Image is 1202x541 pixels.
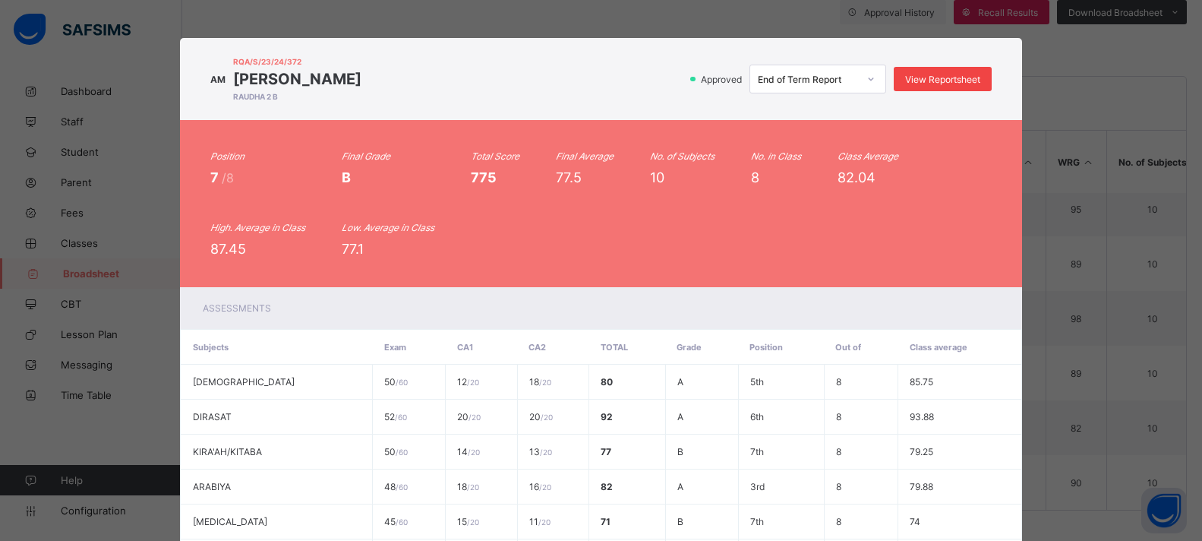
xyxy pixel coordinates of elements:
[342,150,390,162] i: Final Grade
[836,516,841,527] span: 8
[467,517,479,527] span: / 20
[529,411,553,422] span: 20
[750,376,764,388] span: 5th
[457,446,480,457] span: 14
[193,516,267,527] span: [MEDICAL_DATA]
[677,411,683,422] span: A
[395,413,407,422] span: / 60
[468,413,481,422] span: / 20
[751,169,759,185] span: 8
[910,446,933,457] span: 79.25
[905,74,980,85] span: View Reportsheet
[203,302,271,314] span: Assessments
[601,516,610,527] span: 71
[384,411,407,422] span: 52
[342,169,351,185] span: B
[396,378,408,387] span: / 60
[750,516,764,527] span: 7th
[233,92,361,101] span: RAUDHA 2 B
[539,482,551,492] span: / 20
[836,446,841,457] span: 8
[836,376,841,388] span: 8
[342,241,364,257] span: 77.1
[384,376,408,388] span: 50
[750,446,764,457] span: 7th
[910,376,933,388] span: 85.75
[468,448,480,457] span: / 20
[471,169,497,185] span: 775
[193,446,262,457] span: KIRA'AH/KITABA
[910,342,967,353] span: Class average
[233,57,361,66] span: RQA/S/23/24/372
[601,481,613,492] span: 82
[677,481,683,492] span: A
[601,376,613,388] span: 80
[210,150,245,162] i: Position
[838,150,898,162] i: Class Average
[396,482,408,492] span: / 60
[457,411,481,422] span: 20
[529,481,551,492] span: 16
[601,446,611,457] span: 77
[471,150,519,162] i: Total Score
[677,446,683,457] span: B
[528,342,546,353] span: CA2
[836,481,841,492] span: 8
[541,413,553,422] span: / 20
[467,482,479,492] span: / 20
[342,222,434,233] i: Low. Average in Class
[193,411,232,422] span: DIRASAT
[650,150,715,162] i: No. of Subjects
[457,481,479,492] span: 18
[910,516,920,527] span: 74
[457,376,479,388] span: 12
[750,481,765,492] span: 3rd
[457,516,479,527] span: 15
[539,378,551,387] span: / 20
[396,517,408,527] span: / 60
[758,74,858,85] div: End of Term Report
[210,169,222,185] span: 7
[193,376,295,388] span: [DEMOGRAPHIC_DATA]
[384,481,408,492] span: 48
[384,446,408,457] span: 50
[751,150,801,162] i: No. in Class
[750,411,764,422] span: 6th
[910,411,934,422] span: 93.88
[210,74,226,85] span: AM
[556,150,614,162] i: Final Average
[677,516,683,527] span: B
[222,170,234,185] span: /8
[529,446,552,457] span: 13
[193,481,231,492] span: ARABIYA
[836,411,841,422] span: 8
[838,169,875,185] span: 82.04
[210,222,305,233] i: High. Average in Class
[540,448,552,457] span: / 20
[384,516,408,527] span: 45
[677,342,702,353] span: Grade
[601,342,628,353] span: Total
[556,169,582,185] span: 77.5
[210,241,246,257] span: 87.45
[538,517,551,527] span: / 20
[457,342,473,353] span: CA1
[233,70,361,88] span: [PERSON_NAME]
[193,342,229,353] span: Subjects
[677,376,683,388] span: A
[910,481,933,492] span: 79.88
[650,169,664,185] span: 10
[529,516,551,527] span: 11
[749,342,783,353] span: Position
[396,448,408,457] span: / 60
[529,376,551,388] span: 18
[601,411,613,422] span: 92
[699,74,746,85] span: Approved
[467,378,479,387] span: / 20
[835,342,861,353] span: Out of
[384,342,406,353] span: Exam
